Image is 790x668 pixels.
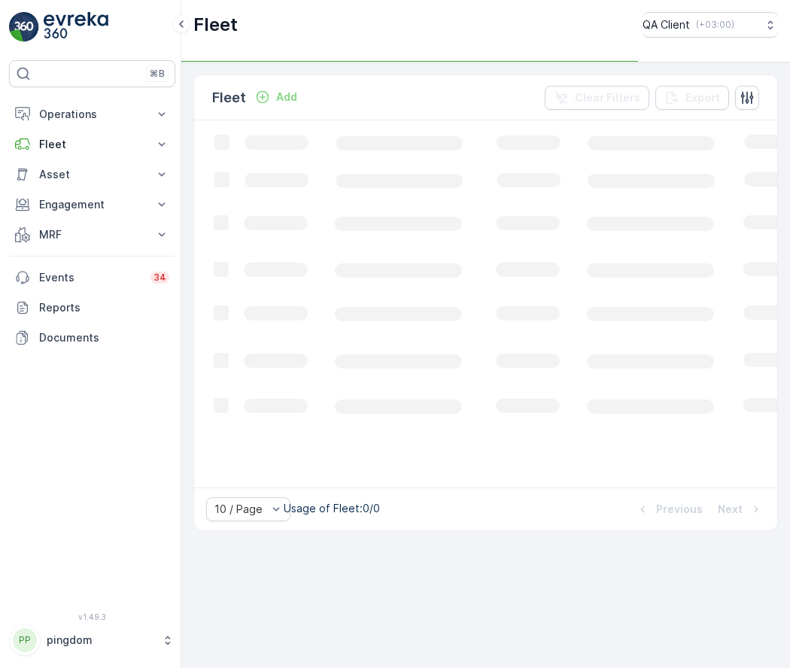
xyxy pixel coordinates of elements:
[643,12,778,38] button: QA Client(+03:00)
[634,500,704,518] button: Previous
[9,220,175,250] button: MRF
[9,129,175,159] button: Fleet
[39,300,169,315] p: Reports
[44,12,108,42] img: logo_light-DOdMpM7g.png
[9,624,175,656] button: PPpingdom
[656,502,703,517] p: Previous
[643,17,690,32] p: QA Client
[153,272,166,284] p: 34
[249,88,303,106] button: Add
[545,86,649,110] button: Clear Filters
[716,500,765,518] button: Next
[9,12,39,42] img: logo
[39,197,145,212] p: Engagement
[9,293,175,323] a: Reports
[47,633,154,648] p: pingdom
[39,137,145,152] p: Fleet
[655,86,729,110] button: Export
[150,68,165,80] p: ⌘B
[9,99,175,129] button: Operations
[39,330,169,345] p: Documents
[696,19,734,31] p: ( +03:00 )
[9,612,175,621] span: v 1.49.3
[39,227,145,242] p: MRF
[718,502,743,517] p: Next
[13,628,37,652] div: PP
[9,159,175,190] button: Asset
[39,167,145,182] p: Asset
[193,13,238,37] p: Fleet
[212,87,246,108] p: Fleet
[9,263,175,293] a: Events34
[284,501,380,516] p: Usage of Fleet : 0/0
[9,323,175,353] a: Documents
[685,90,720,105] p: Export
[276,90,297,105] p: Add
[39,107,145,122] p: Operations
[9,190,175,220] button: Engagement
[575,90,640,105] p: Clear Filters
[39,270,141,285] p: Events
